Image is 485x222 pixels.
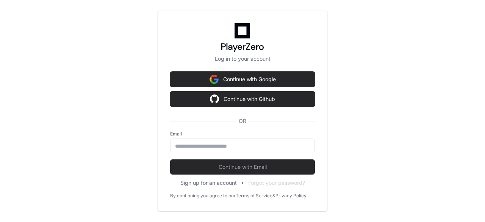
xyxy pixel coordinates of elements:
[170,163,315,171] span: Continue with Email
[236,117,249,125] span: OR
[210,72,219,87] img: Sign in with google
[275,193,307,199] a: Privacy Policy.
[210,91,219,107] img: Sign in with google
[170,55,315,63] p: Log in to your account
[272,193,275,199] div: &
[180,179,237,187] button: Sign up for an account
[170,193,236,199] div: By continuing you agree to our
[248,179,305,187] button: Forgot your password?
[170,72,315,87] button: Continue with Google
[170,91,315,107] button: Continue with Github
[236,193,272,199] a: Terms of Service
[170,159,315,175] button: Continue with Email
[170,131,315,137] label: Email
